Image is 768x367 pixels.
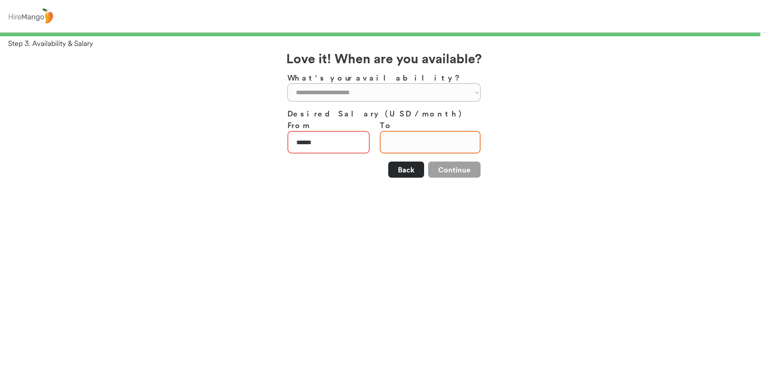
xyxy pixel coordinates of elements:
button: Back [388,162,424,178]
img: logo%20-%20hiremango%20gray.png [6,7,55,26]
div: Step 3. Availability & Salary [8,38,768,48]
h3: What's your availability? [287,72,481,83]
div: 99% [2,32,766,36]
h2: Love it! When are you available? [286,48,482,68]
h3: To [380,119,481,131]
h3: Desired Salary (USD / month) [287,108,481,119]
h3: From [287,119,370,131]
button: Continue [428,162,481,178]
